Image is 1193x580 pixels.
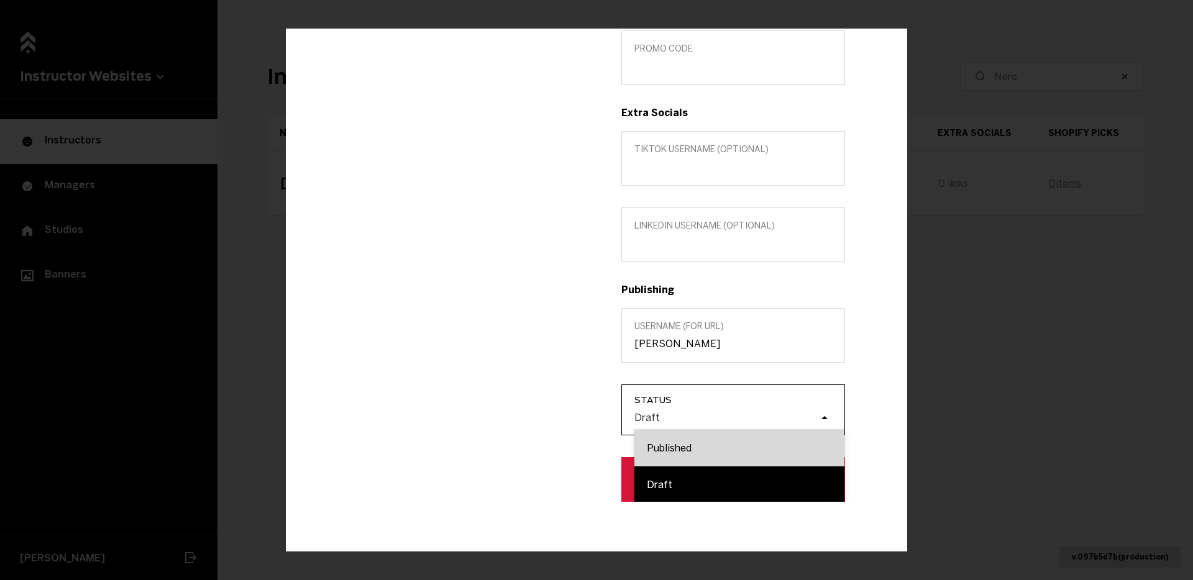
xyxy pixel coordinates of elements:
span: Username (for url) [634,321,832,332]
div: Example Modal [286,29,907,551]
h3: Extra Socials [621,107,845,119]
div: Draft [634,411,660,423]
input: Username (for url) [634,338,832,350]
div: Draft [634,466,844,503]
h3: Publishing [621,284,845,296]
input: Promo Code [634,60,832,72]
span: LinkedIn username (optional) [634,220,832,231]
span: Promo Code [634,43,832,54]
div: Published [634,430,844,466]
input: TikTok username (optional) [634,161,832,173]
input: LinkedIn username (optional) [634,237,832,249]
span: TikTok username (optional) [634,144,832,155]
span: Status [634,395,844,405]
